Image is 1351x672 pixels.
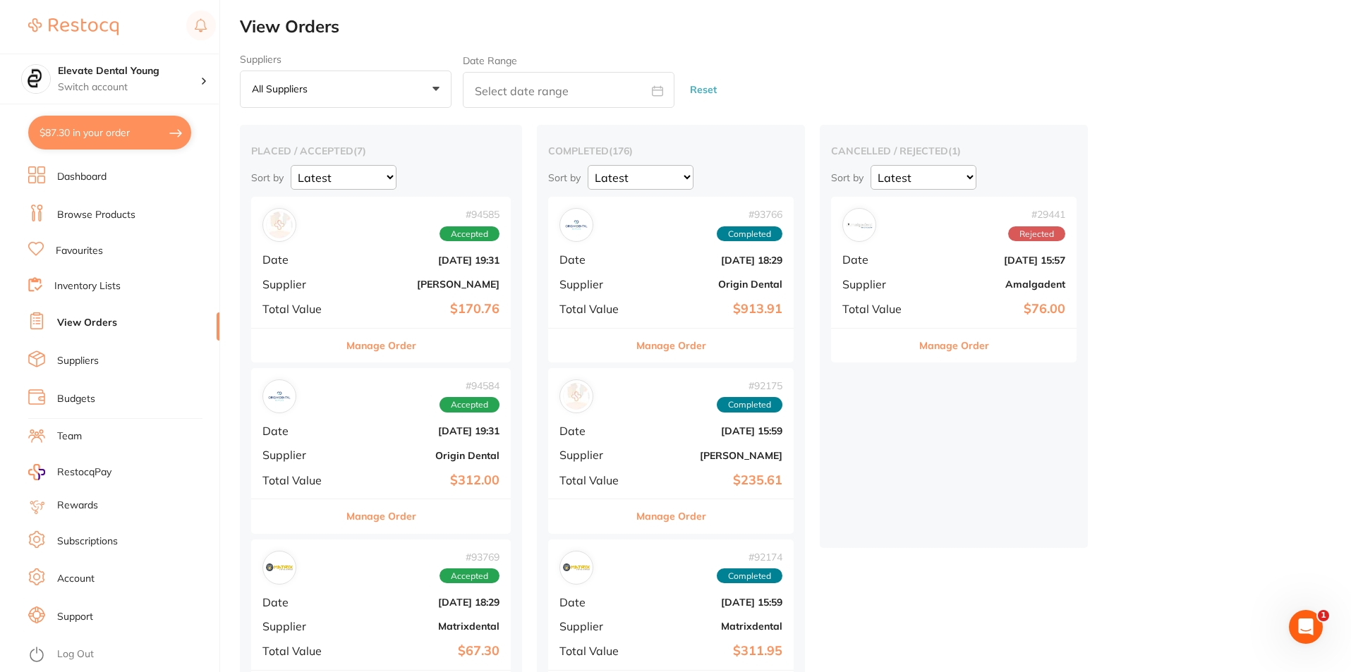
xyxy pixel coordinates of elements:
input: Select date range [463,72,674,108]
img: Henry Schein Halas [563,383,590,410]
button: Manage Order [919,329,989,362]
p: Switch account [58,80,200,94]
span: Supplier [559,448,630,461]
h2: placed / accepted ( 7 ) [251,145,511,157]
img: Matrixdental [563,554,590,581]
p: Sort by [251,171,284,184]
span: Date [559,253,630,266]
b: $312.00 [349,473,499,488]
h2: cancelled / rejected ( 1 ) [831,145,1077,157]
a: Subscriptions [57,534,118,549]
label: Date Range [463,55,517,66]
span: # 92175 [717,380,782,391]
b: Matrixdental [641,621,782,632]
img: Adam Dental [266,212,293,238]
div: Origin Dental#94584AcceptedDate[DATE] 19:31SupplierOrigin DentalTotal Value$312.00Manage Order [251,368,511,534]
button: Manage Order [636,499,706,533]
a: Browse Products [57,208,135,222]
span: Completed [717,568,782,584]
a: View Orders [57,316,117,330]
span: # 29441 [1008,209,1065,220]
img: Elevate Dental Young [22,65,50,93]
div: Adam Dental#94585AcceptedDate[DATE] 19:31Supplier[PERSON_NAME]Total Value$170.76Manage Order [251,197,511,362]
span: Supplier [262,278,338,291]
span: Accepted [440,397,499,413]
label: Suppliers [240,54,452,65]
b: [DATE] 19:31 [349,255,499,266]
a: Suppliers [57,354,99,368]
a: Dashboard [57,170,107,184]
b: [DATE] 15:57 [924,255,1065,266]
span: Supplier [262,620,338,633]
span: Total Value [559,474,630,487]
button: $87.30 in your order [28,116,191,149]
span: Date [559,596,630,609]
span: Supplier [559,278,630,291]
span: # 94584 [440,380,499,391]
b: [DATE] 15:59 [641,425,782,436]
span: RestocqPay [57,465,111,479]
span: Supplier [842,278,913,291]
button: Reset [686,71,721,109]
p: All suppliers [252,83,313,95]
b: $76.00 [924,302,1065,317]
a: Budgets [57,392,95,406]
span: 1 [1318,610,1329,621]
span: Date [262,424,338,437]
span: Total Value [262,474,338,487]
p: Sort by [831,171,864,184]
span: Date [262,596,338,609]
iframe: Intercom live chat [1289,610,1323,644]
h2: View Orders [240,17,1351,37]
b: [DATE] 18:29 [349,597,499,608]
img: Origin Dental [266,383,293,410]
p: Sort by [548,171,581,184]
a: RestocqPay [28,464,111,480]
img: Restocq Logo [28,18,119,35]
span: # 92174 [717,551,782,563]
a: Restocq Logo [28,11,119,43]
a: Rewards [57,499,98,513]
span: Completed [717,397,782,413]
a: Inventory Lists [54,279,121,293]
span: Supplier [559,620,630,633]
b: [DATE] 15:59 [641,597,782,608]
span: Accepted [440,568,499,584]
img: Matrixdental [266,554,293,581]
h2: completed ( 176 ) [548,145,794,157]
a: Favourites [56,244,103,258]
b: $67.30 [349,644,499,659]
button: Log Out [28,644,215,666]
span: Completed [717,226,782,242]
button: Manage Order [636,329,706,362]
span: Total Value [842,303,913,315]
span: # 93769 [440,551,499,563]
b: Origin Dental [641,279,782,290]
h4: Elevate Dental Young [58,64,200,78]
span: Total Value [559,644,630,657]
span: Date [262,253,338,266]
a: Team [57,429,82,444]
b: $170.76 [349,302,499,317]
span: Total Value [559,303,630,315]
b: [PERSON_NAME] [349,279,499,290]
img: Amalgadent [846,212,873,238]
b: Matrixdental [349,621,499,632]
b: Amalgadent [924,279,1065,290]
a: Log Out [57,647,94,661]
b: [DATE] 18:29 [641,255,782,266]
b: $235.61 [641,473,782,488]
span: Total Value [262,303,338,315]
button: Manage Order [346,329,416,362]
span: Supplier [262,448,338,461]
a: Account [57,572,95,586]
img: Origin Dental [563,212,590,238]
b: Origin Dental [349,450,499,461]
a: Support [57,610,93,624]
span: Accepted [440,226,499,242]
b: [PERSON_NAME] [641,450,782,461]
img: RestocqPay [28,464,45,480]
b: $913.91 [641,302,782,317]
button: Manage Order [346,499,416,533]
span: Total Value [262,644,338,657]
